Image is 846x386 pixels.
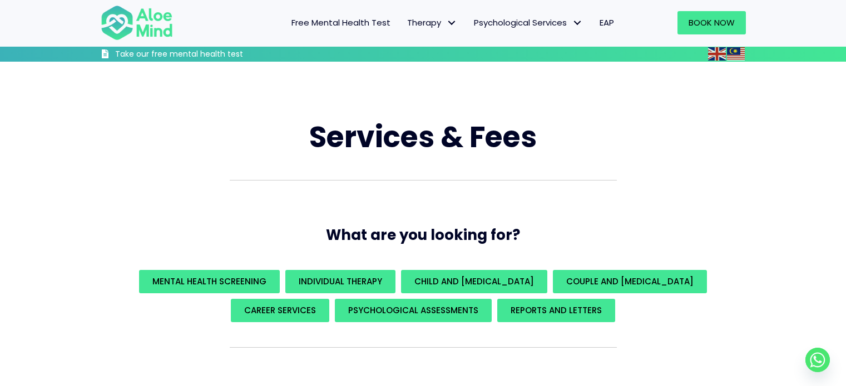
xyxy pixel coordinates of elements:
[566,275,694,287] span: Couple and [MEDICAL_DATA]
[335,299,492,322] a: Psychological assessments
[511,304,602,316] span: REPORTS AND LETTERS
[299,275,382,287] span: Individual Therapy
[677,11,746,34] a: Book Now
[291,17,390,28] span: Free Mental Health Test
[570,15,586,31] span: Psychological Services: submenu
[444,15,460,31] span: Therapy: submenu
[285,270,395,293] a: Individual Therapy
[283,11,399,34] a: Free Mental Health Test
[805,348,830,372] a: Whatsapp
[244,304,316,316] span: Career Services
[474,17,583,28] span: Psychological Services
[414,275,534,287] span: Child and [MEDICAL_DATA]
[497,299,615,322] a: REPORTS AND LETTERS
[101,267,746,325] div: What are you looking for?
[466,11,591,34] a: Psychological ServicesPsychological Services: submenu
[727,47,745,61] img: ms
[115,49,303,60] h3: Take our free mental health test
[101,49,303,62] a: Take our free mental health test
[689,17,735,28] span: Book Now
[553,270,707,293] a: Couple and [MEDICAL_DATA]
[139,270,280,293] a: Mental Health Screening
[309,117,537,157] span: Services & Fees
[401,270,547,293] a: Child and [MEDICAL_DATA]
[708,47,727,60] a: English
[708,47,726,61] img: en
[187,11,622,34] nav: Menu
[231,299,329,322] a: Career Services
[600,17,614,28] span: EAP
[348,304,478,316] span: Psychological assessments
[326,225,520,245] span: What are you looking for?
[727,47,746,60] a: Malay
[591,11,622,34] a: EAP
[407,17,457,28] span: Therapy
[152,275,266,287] span: Mental Health Screening
[101,4,173,41] img: Aloe mind Logo
[399,11,466,34] a: TherapyTherapy: submenu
